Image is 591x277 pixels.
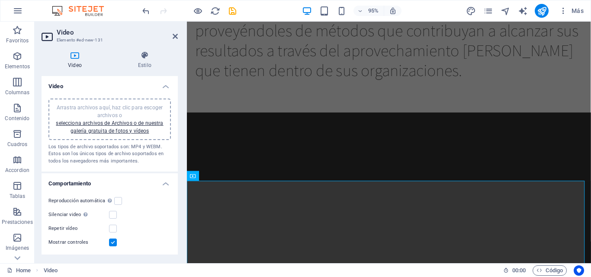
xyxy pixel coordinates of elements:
p: Tablas [10,193,26,200]
div: Los tipos de archivo soportados son: MP4 y WEBM. Estos son los únicos tipos de archivo soportados... [48,143,171,165]
h4: Estilo [112,51,178,69]
p: Accordion [5,167,29,174]
button: design [466,6,476,16]
span: 00 00 [512,265,526,276]
a: selecciona archivos de Archivos o de nuestra galería gratuita de fotos y vídeos [56,120,163,134]
button: 95% [353,6,384,16]
i: AI Writer [518,6,528,16]
p: Favoritos [6,37,29,44]
button: save [227,6,238,16]
button: Usercentrics [574,265,584,276]
h6: 95% [366,6,380,16]
p: Contenido [5,115,29,122]
button: navigator [500,6,511,16]
span: : [518,267,520,274]
span: Haz clic para seleccionar y doble clic para editar [44,265,58,276]
button: reload [210,6,220,16]
nav: breadcrumb [44,265,58,276]
i: Publicar [537,6,547,16]
i: Páginas (Ctrl+Alt+S) [483,6,493,16]
button: Haz clic para salir del modo de previsualización y seguir editando [193,6,203,16]
h4: Video [42,51,112,69]
label: Mostrar controles [48,237,109,248]
label: Reproducción automática [48,196,114,206]
i: Volver a cargar página [210,6,220,16]
img: Editor Logo [50,6,115,16]
i: Deshacer: Cambiar video (Ctrl+Z) [141,6,151,16]
button: text_generator [517,6,528,16]
button: undo [141,6,151,16]
i: Al redimensionar, ajustar el nivel de zoom automáticamente para ajustarse al dispositivo elegido. [389,7,397,15]
a: Haz clic para cancelar la selección y doble clic para abrir páginas [7,265,31,276]
h3: Elemento #ed-new-131 [57,36,161,44]
h2: Video [57,29,178,36]
button: Más [556,4,587,18]
label: Repetir vídeo [48,223,109,234]
h6: Tiempo de la sesión [503,265,526,276]
button: Código [533,265,567,276]
h4: Video [42,76,178,92]
button: publish [535,4,549,18]
label: Silenciar video [48,210,109,220]
h4: Comportamiento [42,173,178,189]
span: Código [536,265,563,276]
p: Imágenes [6,245,29,252]
i: Diseño (Ctrl+Alt+Y) [466,6,476,16]
p: Prestaciones [2,219,32,226]
p: Cuadros [7,141,28,148]
span: Más [559,6,584,15]
i: Navegador [501,6,511,16]
span: Arrastra archivos aquí, haz clic para escoger archivos o [56,105,163,134]
button: pages [483,6,493,16]
p: Columnas [5,89,30,96]
p: Elementos [5,63,30,70]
